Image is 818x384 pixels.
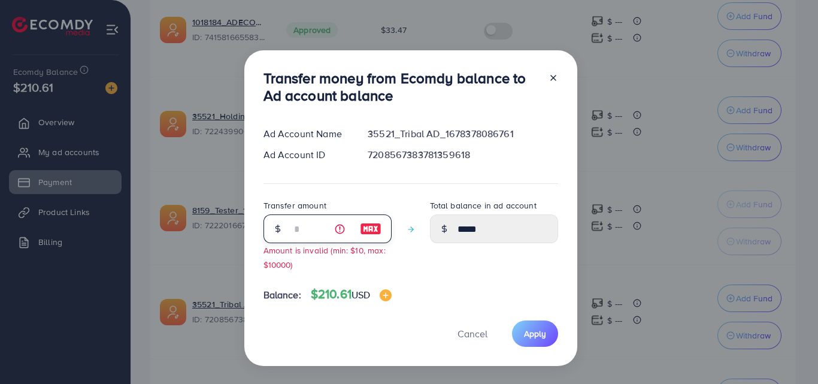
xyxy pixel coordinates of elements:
button: Apply [512,320,558,346]
label: Total balance in ad account [430,199,537,211]
div: 7208567383781359618 [358,148,567,162]
label: Transfer amount [263,199,326,211]
h3: Transfer money from Ecomdy balance to Ad account balance [263,69,539,104]
div: Ad Account Name [254,127,359,141]
span: Balance: [263,288,301,302]
img: image [380,289,392,301]
div: Ad Account ID [254,148,359,162]
span: Apply [524,328,546,340]
button: Cancel [443,320,502,346]
iframe: Chat [767,330,809,375]
span: Cancel [458,327,487,340]
img: image [360,222,381,236]
h4: $210.61 [311,287,392,302]
div: 35521_Tribal AD_1678378086761 [358,127,567,141]
span: USD [352,288,370,301]
small: Amount is invalid (min: $10, max: $10000) [263,244,386,270]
